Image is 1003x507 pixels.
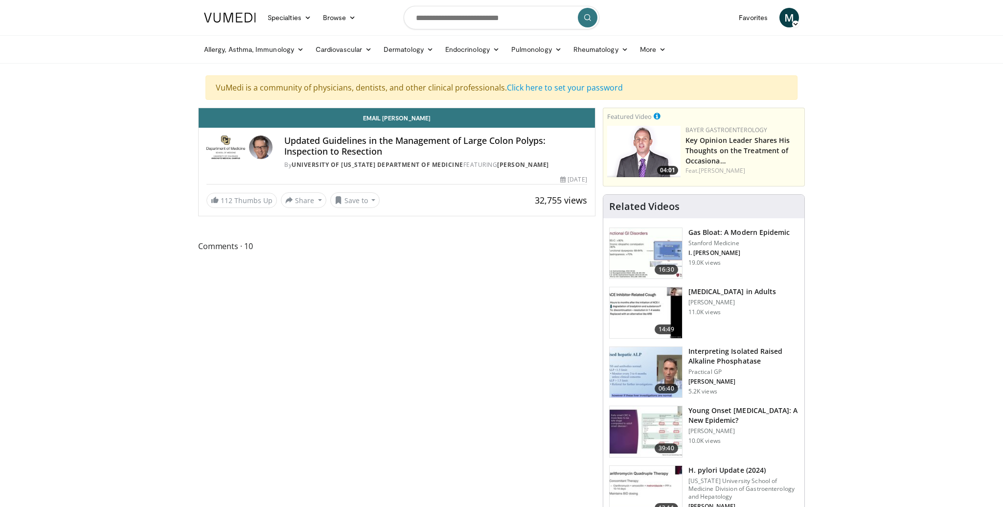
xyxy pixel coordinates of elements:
[688,427,798,435] p: [PERSON_NAME]
[198,40,310,59] a: Allergy, Asthma, Immunology
[206,136,245,159] img: University of Colorado Department of Medicine
[221,196,232,205] span: 112
[317,8,362,27] a: Browse
[497,161,549,169] a: [PERSON_NAME]
[249,136,273,159] img: Avatar
[568,40,634,59] a: Rheumatology
[685,166,800,175] div: Feat.
[688,465,798,475] h3: H. pylori Update (2024)
[609,346,798,398] a: 06:40 Interpreting Isolated Raised Alkaline Phosphatase Practical GP [PERSON_NAME] 5.2K views
[204,13,256,23] img: VuMedi Logo
[560,175,587,184] div: [DATE]
[688,228,790,237] h3: Gas Bloat: A Modern Epidemic
[655,443,678,453] span: 39:40
[609,406,798,458] a: 39:40 Young Onset [MEDICAL_DATA]: A New Epidemic? [PERSON_NAME] 10.0K views
[607,112,652,121] small: Featured Video
[688,308,721,316] p: 11.0K views
[688,259,721,267] p: 19.0K views
[657,166,678,175] span: 04:01
[688,388,717,395] p: 5.2K views
[655,324,678,334] span: 14:49
[688,477,798,501] p: [US_STATE] University School of Medicine Division of Gastroenterology and Hepatology
[688,437,721,445] p: 10.0K views
[535,194,587,206] span: 32,755 views
[733,8,774,27] a: Favorites
[607,126,681,177] img: 9828b8df-38ad-4333-b93d-bb657251ca89.png.150x105_q85_crop-smart_upscale.png
[281,192,326,208] button: Share
[206,193,277,208] a: 112 Thumbs Up
[292,161,463,169] a: University of [US_STATE] Department of Medicine
[688,299,776,306] p: [PERSON_NAME]
[505,40,568,59] a: Pulmonology
[610,406,682,457] img: b23cd043-23fa-4b3f-b698-90acdd47bf2e.150x105_q85_crop-smart_upscale.jpg
[688,406,798,425] h3: Young Onset [MEDICAL_DATA]: A New Epidemic?
[688,346,798,366] h3: Interpreting Isolated Raised Alkaline Phosphatase
[404,6,599,29] input: Search topics, interventions
[655,384,678,393] span: 06:40
[378,40,439,59] a: Dermatology
[262,8,317,27] a: Specialties
[655,265,678,275] span: 16:30
[779,8,799,27] a: M
[688,249,790,257] p: I. [PERSON_NAME]
[284,161,587,169] div: By FEATURING
[609,287,798,339] a: 14:49 [MEDICAL_DATA] in Adults [PERSON_NAME] 11.0K views
[610,228,682,279] img: 480ec31d-e3c1-475b-8289-0a0659db689a.150x105_q85_crop-smart_upscale.jpg
[205,75,798,100] div: VuMedi is a community of physicians, dentists, and other clinical professionals.
[199,108,595,128] a: Email [PERSON_NAME]
[688,378,798,386] p: [PERSON_NAME]
[688,287,776,297] h3: [MEDICAL_DATA] in Adults
[685,126,768,134] a: Bayer Gastroenterology
[198,240,595,253] span: Comments 10
[688,239,790,247] p: Stanford Medicine
[607,126,681,177] a: 04:01
[609,201,680,212] h4: Related Videos
[685,136,790,165] a: Key Opinion Leader Shares His Thoughts on the Treatment of Occasiona…
[507,82,623,93] a: Click here to set your password
[634,40,672,59] a: More
[688,368,798,376] p: Practical GP
[310,40,378,59] a: Cardiovascular
[610,287,682,338] img: 11950cd4-d248-4755-8b98-ec337be04c84.150x105_q85_crop-smart_upscale.jpg
[610,347,682,398] img: 6a4ee52d-0f16-480d-a1b4-8187386ea2ed.150x105_q85_crop-smart_upscale.jpg
[439,40,505,59] a: Endocrinology
[330,192,380,208] button: Save to
[699,166,745,175] a: [PERSON_NAME]
[609,228,798,279] a: 16:30 Gas Bloat: A Modern Epidemic Stanford Medicine I. [PERSON_NAME] 19.0K views
[284,136,587,157] h4: Updated Guidelines in the Management of Large Colon Polyps: Inspection to Resection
